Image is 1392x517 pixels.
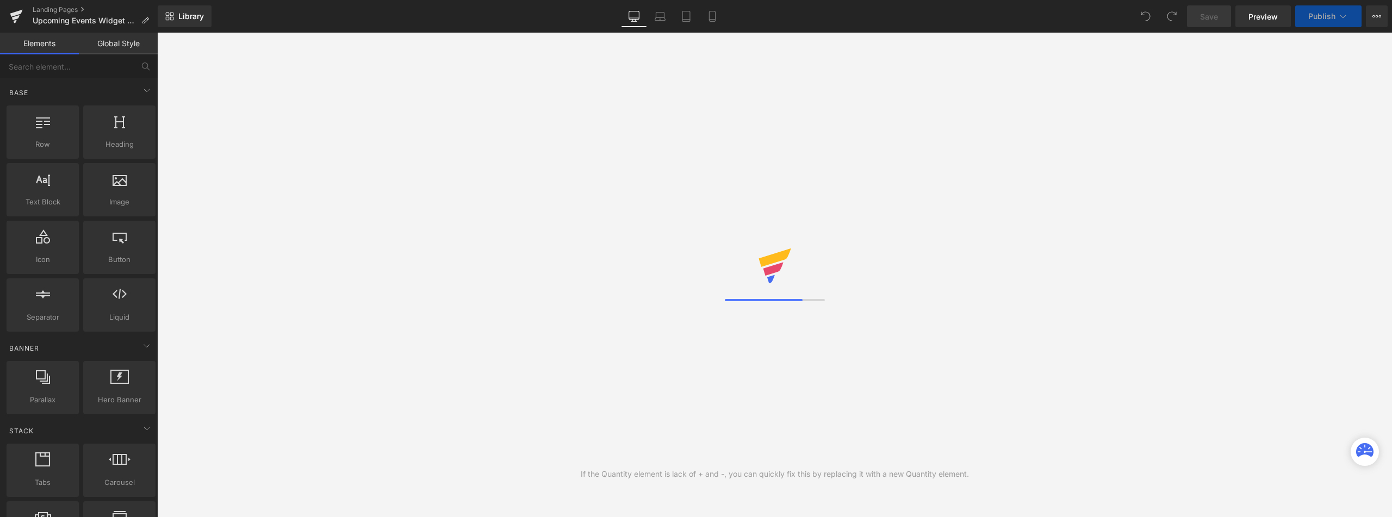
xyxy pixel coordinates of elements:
a: New Library [158,5,212,27]
span: Text Block [10,196,76,208]
span: Liquid [86,312,152,323]
span: Library [178,11,204,21]
button: More [1366,5,1388,27]
a: Global Style [79,33,158,54]
span: Base [8,88,29,98]
a: Preview [1235,5,1291,27]
a: Mobile [699,5,725,27]
span: Button [86,254,152,265]
button: Redo [1161,5,1183,27]
span: Icon [10,254,76,265]
span: Row [10,139,76,150]
a: Tablet [673,5,699,27]
span: Upcoming Events Widget Test [33,16,137,25]
span: Hero Banner [86,394,152,406]
span: Publish [1308,12,1335,21]
span: Preview [1248,11,1278,22]
a: Desktop [621,5,647,27]
span: Carousel [86,477,152,488]
span: Parallax [10,394,76,406]
span: Image [86,196,152,208]
a: Landing Pages [33,5,158,14]
span: Heading [86,139,152,150]
span: Banner [8,343,40,353]
span: Save [1200,11,1218,22]
span: Separator [10,312,76,323]
div: If the Quantity element is lack of + and -, you can quickly fix this by replacing it with a new Q... [581,468,969,480]
a: Laptop [647,5,673,27]
span: Tabs [10,477,76,488]
button: Undo [1135,5,1157,27]
button: Publish [1295,5,1362,27]
span: Stack [8,426,35,436]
